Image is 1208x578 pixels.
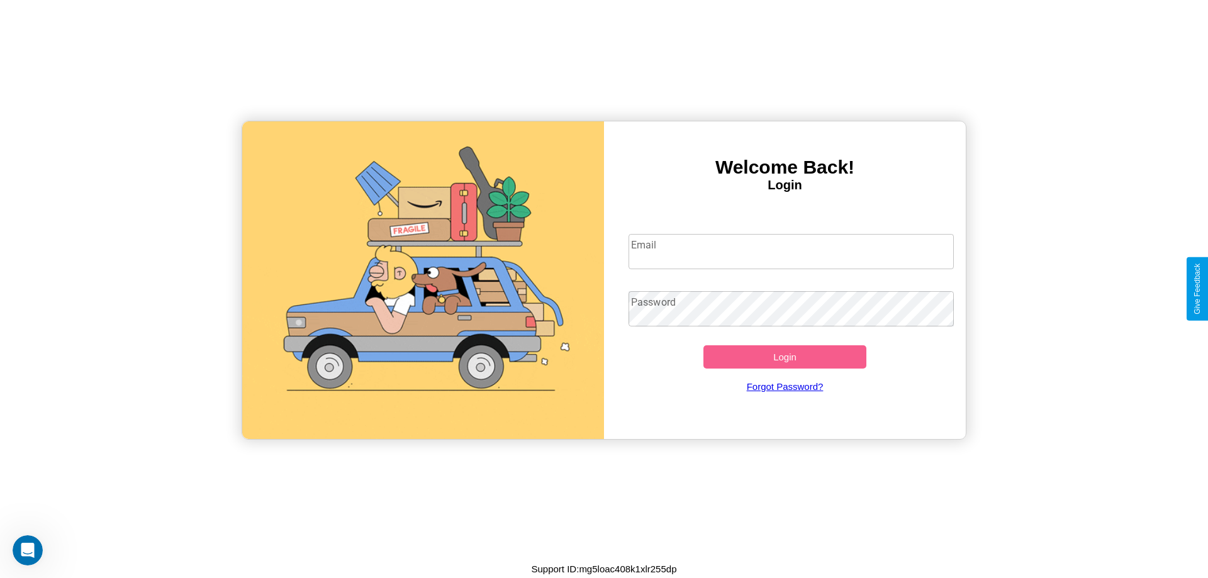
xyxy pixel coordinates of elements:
img: gif [242,121,604,439]
button: Login [703,345,866,369]
a: Forgot Password? [622,369,948,404]
h3: Welcome Back! [604,157,966,178]
div: Give Feedback [1193,264,1202,314]
p: Support ID: mg5loac408k1xlr255dp [532,560,677,577]
h4: Login [604,178,966,192]
iframe: Intercom live chat [13,535,43,565]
